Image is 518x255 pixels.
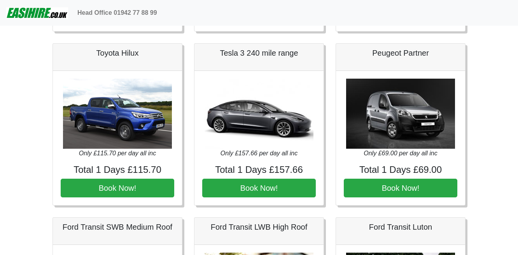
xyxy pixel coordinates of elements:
[346,79,455,149] img: Peugeot Partner
[61,164,174,176] h4: Total 1 Days £115.70
[202,179,316,197] button: Book Now!
[205,79,313,149] img: Tesla 3 240 mile range
[344,179,457,197] button: Book Now!
[77,9,157,16] b: Head Office 01942 77 88 99
[61,222,174,232] h5: Ford Transit SWB Medium Roof
[364,150,437,157] i: Only £69.00 per day all inc
[61,179,174,197] button: Book Now!
[6,5,68,21] img: easihire_logo_small.png
[79,150,156,157] i: Only £115.70 per day all inc
[202,164,316,176] h4: Total 1 Days £157.66
[344,164,457,176] h4: Total 1 Days £69.00
[61,48,174,58] h5: Toyota Hilux
[344,222,457,232] h5: Ford Transit Luton
[63,79,172,149] img: Toyota Hilux
[344,48,457,58] h5: Peugeot Partner
[202,48,316,58] h5: Tesla 3 240 mile range
[220,150,297,157] i: Only £157.66 per day all inc
[74,5,160,21] a: Head Office 01942 77 88 99
[202,222,316,232] h5: Ford Transit LWB High Roof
